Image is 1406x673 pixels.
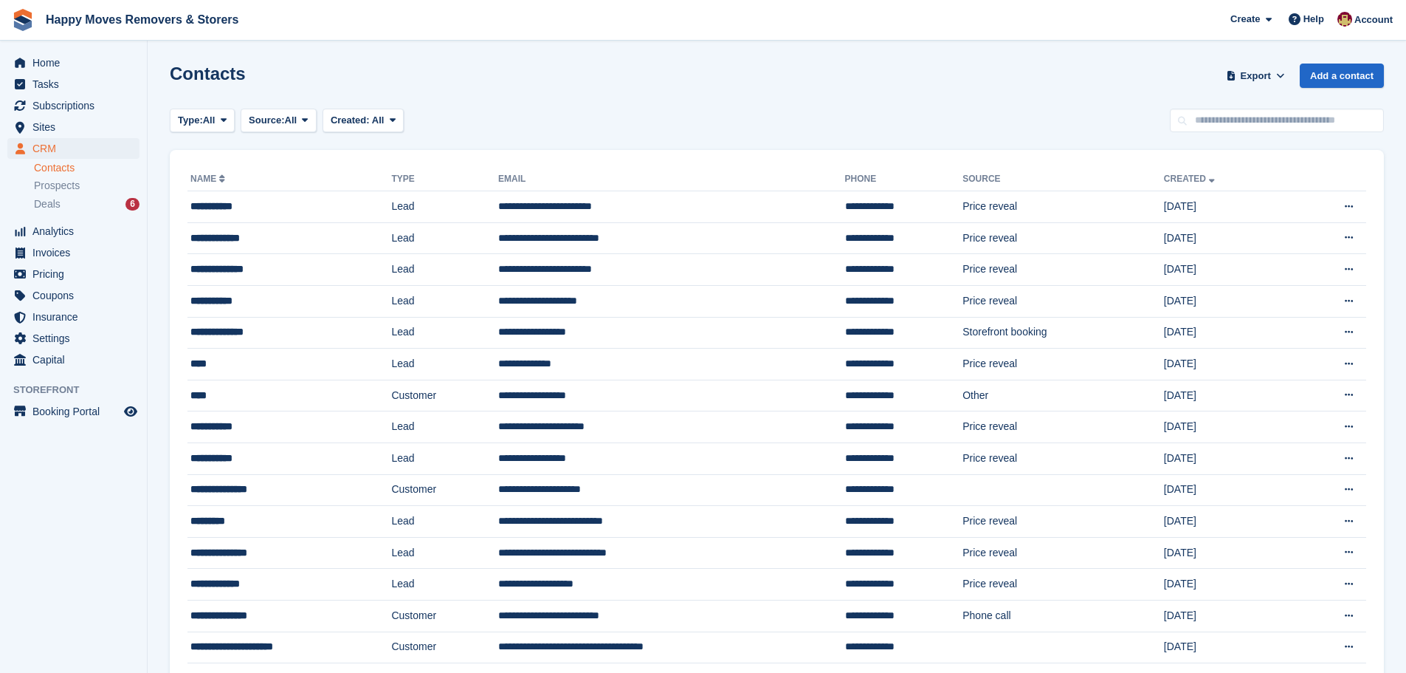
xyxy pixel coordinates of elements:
td: Other [962,380,1164,411]
td: [DATE] [1164,317,1292,349]
button: Export [1223,64,1288,88]
a: menu [7,307,139,327]
td: Price reveal [962,254,1164,286]
td: Price reveal [962,222,1164,254]
span: Prospects [34,179,80,193]
a: Name [190,174,228,184]
span: Subscriptions [32,95,121,116]
img: stora-icon-8386f47178a22dfd0bd8f6a31ec36ba5ce8667c1dd55bd0f319d3a0aa187defe.svg [12,9,34,31]
span: Type: [178,113,203,128]
td: Price reveal [962,506,1164,538]
a: menu [7,401,139,422]
a: Happy Moves Removers & Storers [40,7,244,32]
a: Deals 6 [34,197,139,212]
td: [DATE] [1164,537,1292,569]
a: menu [7,221,139,242]
span: Source: [249,113,284,128]
td: [DATE] [1164,474,1292,506]
td: Price reveal [962,411,1164,443]
img: Steven Fry [1337,12,1352,27]
td: Lead [391,191,498,223]
td: Lead [391,569,498,601]
span: Capital [32,349,121,370]
td: Lead [391,349,498,380]
span: Storefront [13,383,147,397]
a: menu [7,285,139,306]
td: Lead [391,285,498,317]
td: Price reveal [962,569,1164,601]
span: Insurance [32,307,121,327]
td: Storefront booking [962,317,1164,349]
th: Phone [845,168,963,191]
td: Customer [391,380,498,411]
button: Source: All [241,109,317,133]
span: Export [1241,69,1271,83]
a: menu [7,117,139,137]
span: All [372,115,385,126]
td: [DATE] [1164,285,1292,317]
td: [DATE] [1164,222,1292,254]
span: Help [1303,12,1324,27]
span: CRM [32,138,121,159]
td: Lead [391,317,498,349]
a: Contacts [34,161,139,175]
a: menu [7,242,139,263]
td: Phone call [962,600,1164,632]
a: Add a contact [1300,64,1384,88]
td: [DATE] [1164,506,1292,538]
span: Settings [32,328,121,349]
span: Created: [331,115,370,126]
span: All [203,113,216,128]
td: Lead [391,443,498,474]
td: [DATE] [1164,254,1292,286]
td: Lead [391,411,498,443]
span: Create [1230,12,1260,27]
span: All [285,113,297,128]
span: Pricing [32,264,121,284]
span: Deals [34,197,61,211]
a: menu [7,52,139,73]
td: [DATE] [1164,443,1292,474]
td: Customer [391,474,498,506]
a: menu [7,349,139,370]
a: Created [1164,174,1218,184]
td: [DATE] [1164,380,1292,411]
th: Type [391,168,498,191]
td: Lead [391,254,498,286]
span: Invoices [32,242,121,263]
td: [DATE] [1164,411,1292,443]
td: Lead [391,537,498,569]
td: Price reveal [962,537,1164,569]
span: Account [1354,13,1393,27]
a: menu [7,138,139,159]
td: Lead [391,222,498,254]
span: Coupons [32,285,121,306]
button: Type: All [170,109,235,133]
a: menu [7,74,139,95]
td: Price reveal [962,443,1164,474]
td: [DATE] [1164,600,1292,632]
div: 6 [125,198,139,211]
td: Price reveal [962,191,1164,223]
span: Sites [32,117,121,137]
th: Source [962,168,1164,191]
td: [DATE] [1164,632,1292,663]
span: Booking Portal [32,401,121,422]
td: Price reveal [962,285,1164,317]
span: Analytics [32,221,121,242]
a: menu [7,264,139,284]
a: menu [7,95,139,116]
td: [DATE] [1164,191,1292,223]
a: Prospects [34,178,139,194]
span: Tasks [32,74,121,95]
td: Customer [391,632,498,663]
td: Customer [391,600,498,632]
td: Lead [391,506,498,538]
td: [DATE] [1164,569,1292,601]
span: Home [32,52,121,73]
th: Email [498,168,844,191]
h1: Contacts [170,64,246,83]
td: Price reveal [962,349,1164,380]
td: [DATE] [1164,349,1292,380]
a: Preview store [122,403,139,420]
